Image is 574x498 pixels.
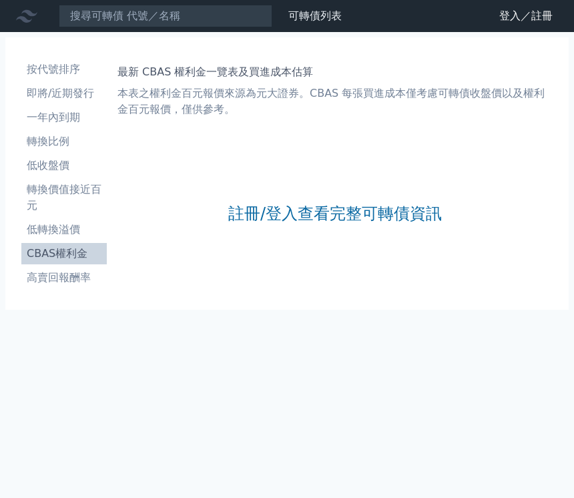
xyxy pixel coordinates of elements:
[288,9,342,22] a: 可轉債列表
[21,179,107,216] a: 轉換價值接近百元
[21,59,107,80] a: 按代號排序
[21,182,107,214] li: 轉換價值接近百元
[21,219,107,240] a: 低轉換溢價
[21,158,107,174] li: 低收盤價
[21,134,107,150] li: 轉換比例
[21,222,107,238] li: 低轉換溢價
[21,109,107,126] li: 一年內到期
[21,246,107,262] li: CBAS權利金
[21,85,107,101] li: 即將/近期發行
[21,107,107,128] a: 一年內到期
[21,61,107,77] li: 按代號排序
[21,131,107,152] a: 轉換比例
[21,83,107,104] a: 即將/近期發行
[21,155,107,176] a: 低收盤價
[21,270,107,286] li: 高賣回報酬率
[228,203,442,224] a: 註冊/登入查看完整可轉債資訊
[117,64,553,80] h1: 最新 CBAS 權利金一覽表及買進成本估算
[59,5,272,27] input: 搜尋可轉債 代號／名稱
[489,5,563,27] a: 登入／註冊
[117,85,553,117] p: 本表之權利金百元報價來源為元大證券。CBAS 每張買進成本僅考慮可轉債收盤價以及權利金百元報價，僅供參考。
[21,243,107,264] a: CBAS權利金
[21,267,107,288] a: 高賣回報酬率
